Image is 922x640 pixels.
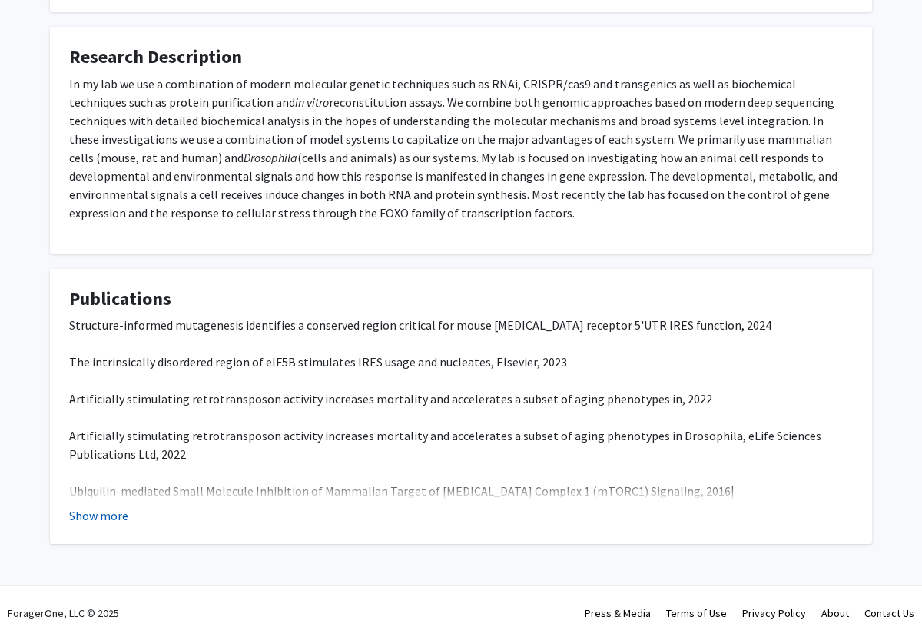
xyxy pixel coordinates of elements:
[8,586,119,640] div: ForagerOne, LLC © 2025
[69,317,771,333] span: Structure-informed mutagenesis identifies a conserved region critical for mouse [MEDICAL_DATA] re...
[12,571,65,628] iframe: Chat
[69,75,853,222] div: In my lab we use a combination of modern molecular genetic techniques such as RNAi, CRISPR/cas9 a...
[69,46,853,68] h4: Research Description
[69,391,712,406] span: Artificially stimulating retrotransposon activity increases mortality and accelerates a subset of...
[821,606,849,620] a: About
[864,606,914,620] a: Contact Us
[666,606,727,620] a: Terms of Use
[244,150,297,165] em: Drosophila
[69,354,567,370] span: The intrinsically disordered region of eIF5B stimulates IRES usage and nucleates, Elsevier, 2023
[295,95,329,110] em: in vitro
[69,483,735,499] span: Ubiquilin-mediated Small Molecule Inhibition of Mammalian Target of [MEDICAL_DATA] Complex 1 (mTO...
[742,606,806,620] a: Privacy Policy
[69,506,128,525] button: Show more
[69,428,821,462] span: Artificially stimulating retrotransposon activity increases mortality and accelerates a subset of...
[69,288,853,310] h4: Publications
[585,606,651,620] a: Press & Media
